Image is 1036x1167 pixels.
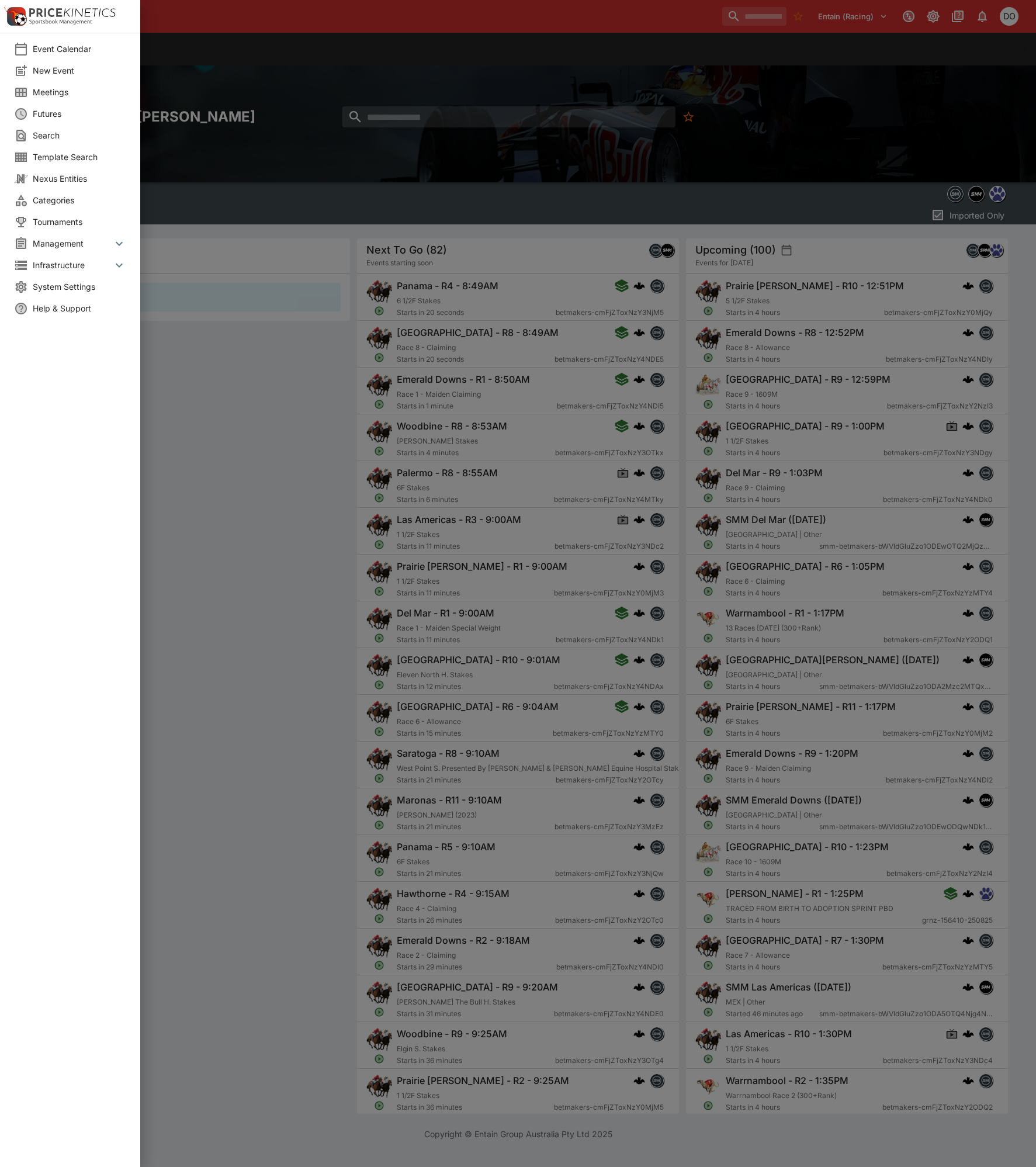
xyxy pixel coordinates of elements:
[29,19,92,25] img: Sportsbook Management
[33,216,126,228] span: Tournaments
[33,151,126,163] span: Template Search
[29,8,116,17] img: PriceKinetics
[4,5,27,28] img: PriceKinetics Logo
[33,172,126,185] span: Nexus Entities
[33,43,126,55] span: Event Calendar
[33,194,126,206] span: Categories
[33,129,126,141] span: Search
[33,108,126,120] span: Futures
[33,302,126,314] span: Help & Support
[33,237,112,250] span: Management
[33,259,112,271] span: Infrastructure
[33,281,126,293] span: System Settings
[33,64,126,77] span: New Event
[33,86,126,98] span: Meetings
